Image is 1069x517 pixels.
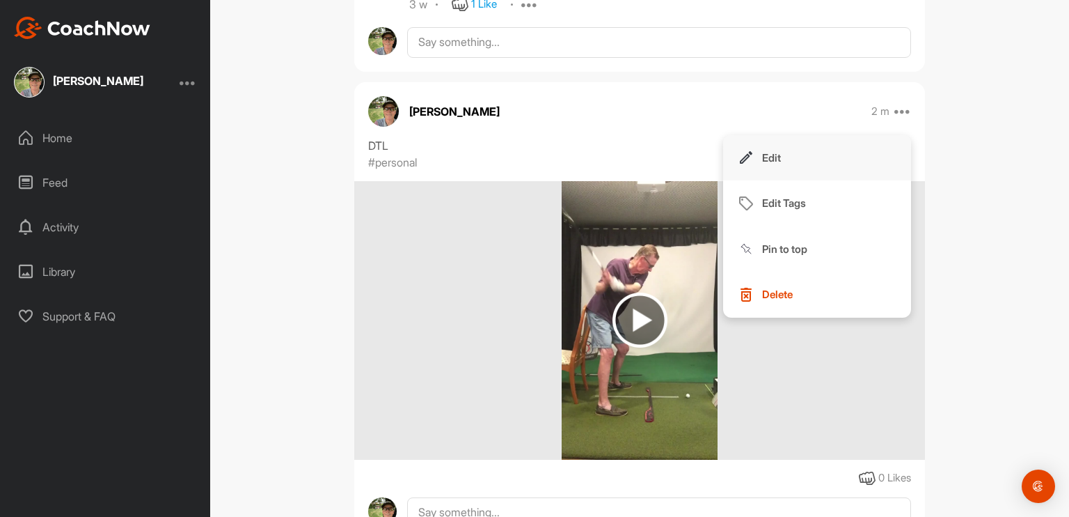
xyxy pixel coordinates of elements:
[723,180,911,226] button: Edit Tags
[738,286,754,303] img: Delete
[723,272,911,318] button: Delete
[8,299,204,334] div: Support & FAQ
[871,105,889,118] p: 2 m
[762,242,807,256] p: Pin to top
[14,67,45,98] img: square_5e0eff6b830a0c27e51cd81a68935f33.jpg
[368,96,399,127] img: avatar
[53,75,143,86] div: [PERSON_NAME]
[762,287,793,302] p: Delete
[762,151,781,165] p: Edit
[409,103,500,120] p: [PERSON_NAME]
[762,196,806,210] p: Edit Tags
[562,181,718,460] img: media
[8,210,204,245] div: Activity
[368,27,397,56] img: avatar
[723,226,911,272] button: Pin to top
[723,135,911,181] button: Edit
[878,470,911,486] div: 0 Likes
[1022,470,1055,503] div: Open Intercom Messenger
[738,149,754,166] img: Edit
[368,154,417,171] p: #personal
[8,121,204,155] div: Home
[8,165,204,200] div: Feed
[8,254,204,289] div: Library
[738,240,754,257] img: Pin to top
[612,293,667,348] img: play
[14,17,150,39] img: CoachNow
[368,137,911,154] div: DTL
[738,195,754,212] img: Edit Tags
